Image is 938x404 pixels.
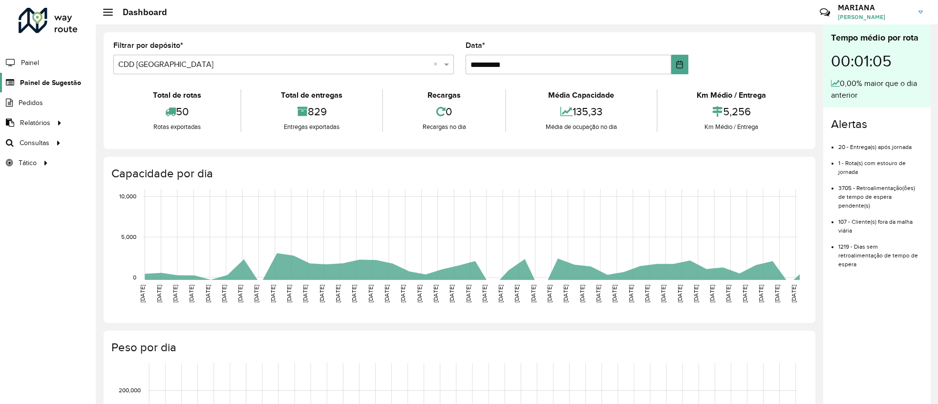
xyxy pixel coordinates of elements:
[139,285,146,302] text: [DATE]
[20,118,50,128] span: Relatórios
[838,210,923,235] li: 107 - Cliente(s) fora da malha viária
[205,285,211,302] text: [DATE]
[509,101,654,122] div: 135,33
[188,285,194,302] text: [DATE]
[579,285,585,302] text: [DATE]
[416,285,423,302] text: [DATE]
[319,285,325,302] text: [DATE]
[509,89,654,101] div: Média Capacidade
[172,285,178,302] text: [DATE]
[671,55,688,74] button: Choose Date
[113,40,183,51] label: Filtrar por depósito
[546,285,553,302] text: [DATE]
[838,13,911,21] span: [PERSON_NAME]
[286,285,292,302] text: [DATE]
[831,117,923,131] h4: Alertas
[838,235,923,269] li: 1219 - Dias sem retroalimentação de tempo de espera
[116,122,238,132] div: Rotas exportadas
[677,285,683,302] text: [DATE]
[774,285,780,302] text: [DATE]
[838,176,923,210] li: 3705 - Retroalimentação(ões) de tempo de espera pendente(s)
[595,285,601,302] text: [DATE]
[562,285,569,302] text: [DATE]
[111,167,806,181] h4: Capacidade por dia
[838,3,911,12] h3: MARIANA
[497,285,504,302] text: [DATE]
[509,122,654,132] div: Média de ocupação no dia
[838,151,923,176] li: 1 - Rota(s) com estouro de jornada
[831,31,923,44] div: Tempo médio por rota
[351,285,357,302] text: [DATE]
[111,340,806,355] h4: Peso por dia
[709,285,715,302] text: [DATE]
[644,285,650,302] text: [DATE]
[119,387,141,394] text: 200,000
[660,122,803,132] div: Km Médio / Entrega
[660,285,666,302] text: [DATE]
[384,285,390,302] text: [DATE]
[481,285,488,302] text: [DATE]
[237,285,243,302] text: [DATE]
[302,285,308,302] text: [DATE]
[253,285,259,302] text: [DATE]
[116,89,238,101] div: Total de rotas
[465,285,471,302] text: [DATE]
[831,44,923,78] div: 00:01:05
[660,89,803,101] div: Km Médio / Entrega
[466,40,485,51] label: Data
[831,78,923,101] div: 0,00% maior que o dia anterior
[335,285,341,302] text: [DATE]
[838,135,923,151] li: 20 - Entrega(s) após jornada
[758,285,764,302] text: [DATE]
[448,285,455,302] text: [DATE]
[385,101,503,122] div: 0
[19,158,37,168] span: Tático
[385,122,503,132] div: Recargas no dia
[244,89,379,101] div: Total de entregas
[433,59,442,70] span: Clear all
[21,58,39,68] span: Painel
[725,285,731,302] text: [DATE]
[367,285,374,302] text: [DATE]
[660,101,803,122] div: 5,256
[693,285,699,302] text: [DATE]
[432,285,439,302] text: [DATE]
[530,285,536,302] text: [DATE]
[119,193,136,200] text: 10,000
[611,285,618,302] text: [DATE]
[244,122,379,132] div: Entregas exportadas
[790,285,797,302] text: [DATE]
[742,285,748,302] text: [DATE]
[113,7,167,18] h2: Dashboard
[244,101,379,122] div: 829
[814,2,835,23] a: Contato Rápido
[133,274,136,280] text: 0
[116,101,238,122] div: 50
[121,234,136,240] text: 5,000
[628,285,634,302] text: [DATE]
[221,285,227,302] text: [DATE]
[20,138,49,148] span: Consultas
[513,285,520,302] text: [DATE]
[385,89,503,101] div: Recargas
[270,285,276,302] text: [DATE]
[19,98,43,108] span: Pedidos
[156,285,162,302] text: [DATE]
[400,285,406,302] text: [DATE]
[20,78,81,88] span: Painel de Sugestão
